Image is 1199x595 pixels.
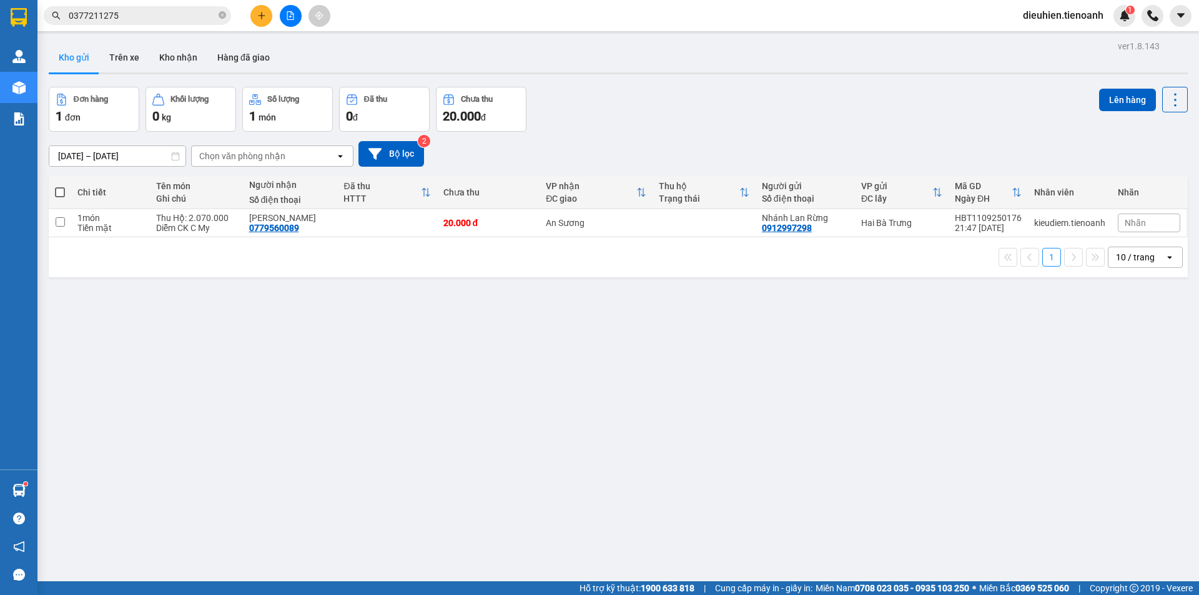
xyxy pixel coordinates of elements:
sup: 1 [1126,6,1135,14]
img: warehouse-icon [12,484,26,497]
span: Nhãn [1125,218,1146,228]
th: Toggle SortBy [855,176,949,209]
button: caret-down [1170,5,1192,27]
span: Cung cấp máy in - giấy in: [715,581,812,595]
div: Người gửi [762,181,849,191]
button: Đơn hàng1đơn [49,87,139,132]
img: icon-new-feature [1119,10,1130,21]
div: kieudiem.tienoanh [1034,218,1105,228]
span: | [1078,581,1080,595]
svg: open [1165,252,1175,262]
div: 20.000 đ [443,218,534,228]
button: plus [250,5,272,27]
span: kg [162,112,171,122]
div: C Linh [249,213,332,223]
button: aim [308,5,330,27]
span: aim [315,11,323,20]
button: 1 [1042,248,1061,267]
span: copyright [1130,584,1138,593]
div: Đã thu [364,95,387,104]
span: ⚪️ [972,586,976,591]
div: Đã thu [343,181,420,191]
span: Miền Nam [816,581,969,595]
span: đơn [65,112,81,122]
div: Chọn văn phòng nhận [199,150,285,162]
div: Ngày ĐH [955,194,1012,204]
div: ĐC giao [546,194,636,204]
div: ver 1.8.143 [1118,39,1160,53]
span: dieuhien.tienoanh [1013,7,1113,23]
div: VP gửi [861,181,932,191]
span: close-circle [219,11,226,19]
span: caret-down [1175,10,1187,21]
div: HBT1109250176 [955,213,1022,223]
img: solution-icon [12,112,26,125]
div: Nhãn [1118,187,1180,197]
div: Tên món [156,181,236,191]
span: | [704,581,706,595]
strong: 0708 023 035 - 0935 103 250 [855,583,969,593]
th: Toggle SortBy [653,176,756,209]
div: Hai Bà Trưng [861,218,942,228]
div: Đơn hàng [74,95,108,104]
strong: 1900 633 818 [641,583,694,593]
span: 1 [249,109,256,124]
div: Tiền mặt [77,223,144,233]
span: 1 [56,109,62,124]
svg: open [335,151,345,161]
div: 0779560089 [249,223,299,233]
div: An Sương [546,218,646,228]
span: question-circle [13,513,25,524]
div: Chưa thu [443,187,534,197]
div: 0912997298 [762,223,812,233]
div: Số lượng [267,95,299,104]
button: Đã thu0đ [339,87,430,132]
sup: 1 [24,482,27,486]
span: Miền Bắc [979,581,1069,595]
button: Bộ lọc [358,141,424,167]
div: Trạng thái [659,194,739,204]
span: notification [13,541,25,553]
img: logo-vxr [11,8,27,27]
div: Mã GD [955,181,1012,191]
div: Chi tiết [77,187,144,197]
div: Thu Hộ: 2.070.000 [156,213,236,223]
span: đ [353,112,358,122]
button: Chưa thu20.000đ [436,87,526,132]
button: Kho gửi [49,42,99,72]
span: message [13,569,25,581]
div: Nhân viên [1034,187,1105,197]
th: Toggle SortBy [540,176,653,209]
button: Số lượng1món [242,87,333,132]
strong: 0369 525 060 [1015,583,1069,593]
span: search [52,11,61,20]
div: VP nhận [546,181,636,191]
span: file-add [286,11,295,20]
button: file-add [280,5,302,27]
div: Người nhận [249,180,332,190]
button: Kho nhận [149,42,207,72]
span: đ [481,112,486,122]
div: Diễm CK C My [156,223,236,233]
div: Chưa thu [461,95,493,104]
img: warehouse-icon [12,81,26,94]
span: 0 [152,109,159,124]
img: warehouse-icon [12,50,26,63]
button: Hàng đã giao [207,42,280,72]
span: plus [257,11,266,20]
div: Ghi chú [156,194,236,204]
div: 21:47 [DATE] [955,223,1022,233]
div: 1 món [77,213,144,223]
span: 0 [346,109,353,124]
input: Tìm tên, số ĐT hoặc mã đơn [69,9,216,22]
input: Select a date range. [49,146,185,166]
div: Khối lượng [170,95,209,104]
span: 1 [1128,6,1132,14]
th: Toggle SortBy [337,176,437,209]
div: ĐC lấy [861,194,932,204]
div: HTTT [343,194,420,204]
th: Toggle SortBy [949,176,1028,209]
div: Thu hộ [659,181,739,191]
button: Trên xe [99,42,149,72]
sup: 2 [418,135,430,147]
